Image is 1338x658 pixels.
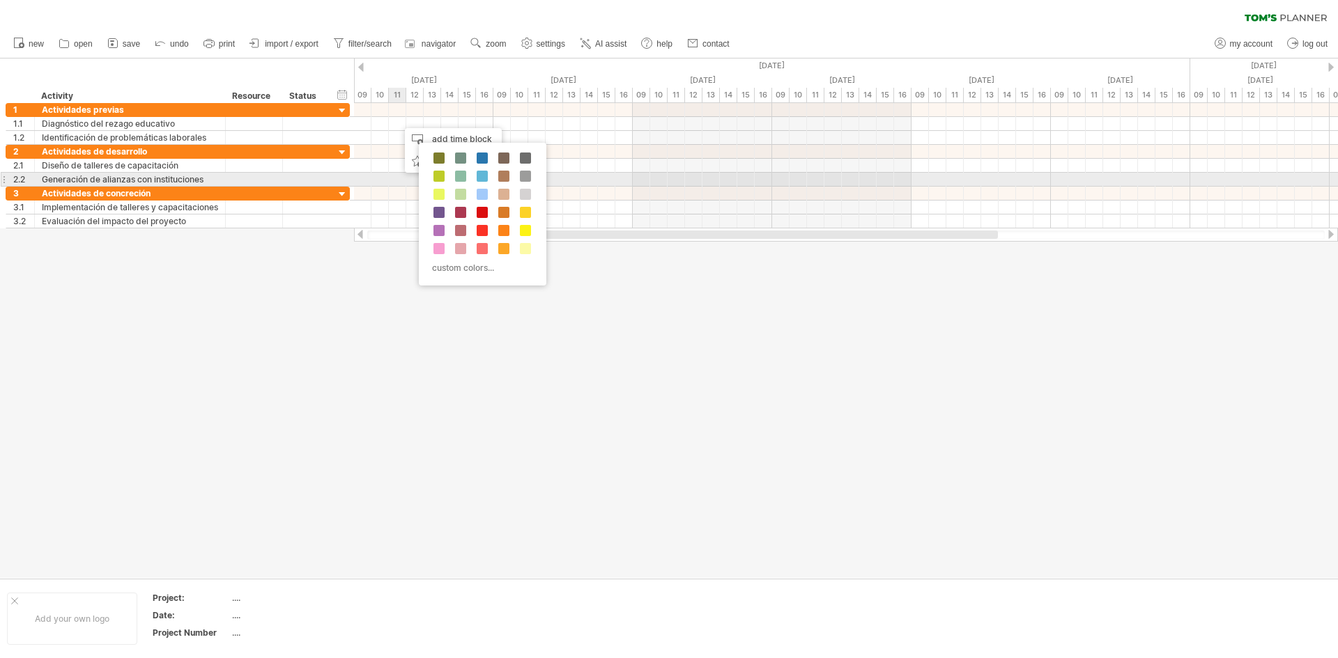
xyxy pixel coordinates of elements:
[964,88,981,102] div: 12
[13,214,34,228] div: 3.2
[981,88,999,102] div: 13
[595,39,626,49] span: AI assist
[265,39,318,49] span: import / export
[476,88,493,102] div: 16
[668,88,685,102] div: 11
[546,88,563,102] div: 12
[200,35,239,53] a: print
[232,89,275,103] div: Resource
[13,117,34,130] div: 1.1
[371,88,389,102] div: 10
[74,39,93,49] span: open
[807,88,824,102] div: 11
[576,35,631,53] a: AI assist
[518,35,569,53] a: settings
[1302,39,1328,49] span: log out
[13,201,34,214] div: 3.1
[1086,88,1103,102] div: 11
[354,88,371,102] div: 09
[1190,73,1330,88] div: Wednesday, 1 October 2025
[824,88,842,102] div: 12
[153,592,229,604] div: Project:
[219,39,235,49] span: print
[42,214,218,228] div: Evaluación del impacto del proyecto
[153,609,229,621] div: Date:
[580,88,598,102] div: 14
[42,159,218,172] div: Diseño de talleres de capacitación
[403,35,460,53] a: navigator
[493,73,633,88] div: Friday, 26 September 2025
[638,35,677,53] a: help
[946,88,964,102] div: 11
[153,627,229,639] div: Project Number
[42,187,218,200] div: Actividades de concreción
[232,592,349,604] div: ....
[42,131,218,144] div: Identificación de problemáticas laborales
[1284,35,1332,53] a: log out
[13,173,34,186] div: 2.2
[772,73,912,88] div: Sunday, 28 September 2025
[1033,88,1051,102] div: 16
[42,173,218,186] div: Generación de alianzas con instituciones
[42,117,218,130] div: Diagnóstico del rezago educativo
[13,187,34,200] div: 3
[772,88,790,102] div: 09
[467,35,510,53] a: zoom
[684,35,734,53] a: contact
[912,88,929,102] div: 09
[1208,88,1225,102] div: 10
[877,88,894,102] div: 15
[755,88,772,102] div: 16
[406,88,424,102] div: 12
[702,88,720,102] div: 13
[13,131,34,144] div: 1.2
[1225,88,1243,102] div: 11
[1277,88,1295,102] div: 14
[424,88,441,102] div: 13
[493,88,511,102] div: 09
[441,88,459,102] div: 14
[389,88,406,102] div: 11
[563,88,580,102] div: 13
[929,88,946,102] div: 10
[232,627,349,639] div: ....
[151,35,193,53] a: undo
[685,88,702,102] div: 12
[422,39,456,49] span: navigator
[289,89,320,103] div: Status
[13,103,34,116] div: 1
[1190,88,1208,102] div: 09
[598,88,615,102] div: 15
[1016,88,1033,102] div: 15
[1312,88,1330,102] div: 16
[1068,88,1086,102] div: 10
[1243,88,1260,102] div: 12
[999,88,1016,102] div: 14
[633,88,650,102] div: 09
[537,39,565,49] span: settings
[912,73,1051,88] div: Monday, 29 September 2025
[29,39,44,49] span: new
[55,35,97,53] a: open
[615,88,633,102] div: 16
[348,39,392,49] span: filter/search
[1121,88,1138,102] div: 13
[104,35,144,53] a: save
[42,201,218,214] div: Implementación de talleres y capacitaciones
[1051,88,1068,102] div: 09
[1155,88,1173,102] div: 15
[123,39,140,49] span: save
[633,73,772,88] div: Saturday, 27 September 2025
[1103,88,1121,102] div: 12
[405,128,502,150] div: add time block
[405,150,502,173] div: add icon
[246,35,323,53] a: import / export
[1138,88,1155,102] div: 14
[511,88,528,102] div: 10
[486,39,506,49] span: zoom
[528,88,546,102] div: 11
[842,88,859,102] div: 13
[41,89,217,103] div: Activity
[790,88,807,102] div: 10
[330,35,396,53] a: filter/search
